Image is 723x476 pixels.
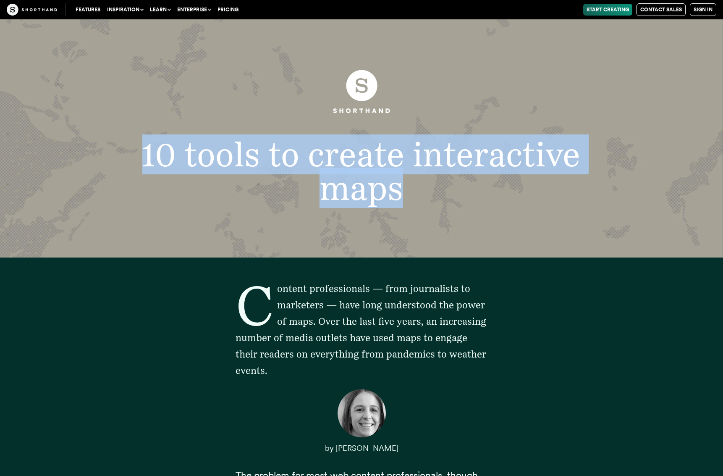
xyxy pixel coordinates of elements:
[236,283,486,376] span: Content professionals — from journalists to marketers — have long understood the power of maps. O...
[214,4,242,16] a: Pricing
[7,4,57,16] img: The Craft
[690,3,716,16] a: Sign in
[583,4,632,16] a: Start Creating
[72,4,104,16] a: Features
[174,4,214,16] button: Enterprise
[123,138,599,205] h1: 10 tools to create interactive maps
[637,3,686,16] a: Contact Sales
[147,4,174,16] button: Learn
[236,440,487,457] p: by [PERSON_NAME]
[104,4,147,16] button: Inspiration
